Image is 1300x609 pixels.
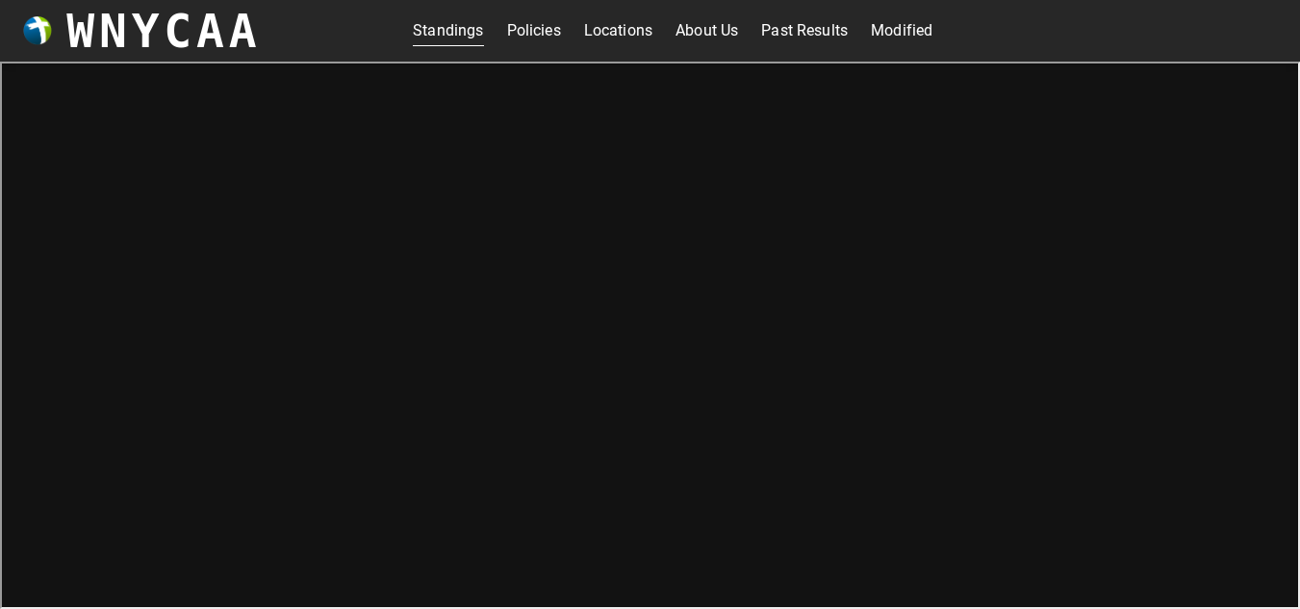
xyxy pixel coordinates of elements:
a: Policies [507,15,561,46]
a: Locations [584,15,652,46]
h3: WNYCAA [66,4,261,58]
a: Standings [413,15,483,46]
img: wnycaaBall.png [23,16,52,45]
a: Past Results [761,15,848,46]
a: Modified [871,15,932,46]
a: About Us [675,15,738,46]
